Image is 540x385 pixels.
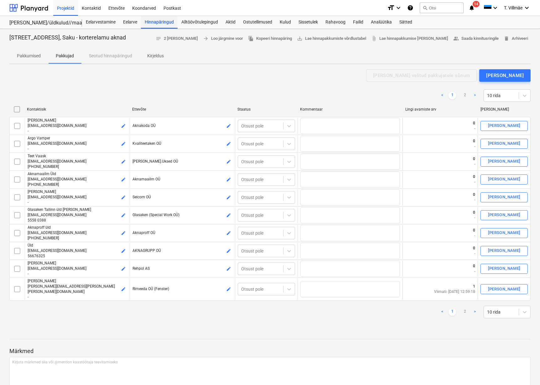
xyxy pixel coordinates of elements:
[480,107,528,112] div: [PERSON_NAME]
[480,121,528,131] button: [PERSON_NAME]
[156,36,161,41] span: notes
[480,210,528,220] button: [PERSON_NAME]
[121,177,126,182] span: edit
[28,146,127,152] p: -
[132,177,232,182] p: Aknamaailm OÜ
[434,289,475,294] p: Viimati: [DATE] 12:59:18
[28,128,127,134] p: -
[239,16,276,29] a: Ostutellimused
[480,157,528,167] button: [PERSON_NAME]
[473,1,480,7] span: 14
[451,34,501,44] button: Saada kinnitusringile
[226,159,231,164] span: edit
[509,355,540,385] iframe: Chat Widget
[453,36,459,41] span: people_alt
[141,16,178,29] a: Hinnapäringud
[28,253,127,259] p: 56676325
[132,248,232,253] p: AKNAGRUPP OÜ
[132,159,232,164] p: [PERSON_NAME].Uksed OÜ
[449,308,456,316] a: Page 1 is your current page
[294,34,369,44] a: Lae hinnapakkumiste võrdlustabel
[480,228,528,238] button: [PERSON_NAME]
[28,271,127,277] p: -
[132,123,232,128] p: Aknakoda OÜ
[471,308,479,316] a: Next page
[9,20,75,26] div: [PERSON_NAME]/üldkulud//maatööd (2101817//2101766)
[488,229,521,237] div: [PERSON_NAME]
[480,139,528,149] button: [PERSON_NAME]
[297,36,303,41] span: save_alt
[28,266,86,271] span: [EMAIL_ADDRESS][DOMAIN_NAME]
[28,118,127,123] p: [PERSON_NAME]
[119,16,141,29] a: Eelarve
[471,92,479,99] a: Next page
[28,195,86,199] span: [EMAIL_ADDRESS][DOMAIN_NAME]
[300,107,400,112] div: Kommentaar
[147,53,164,59] p: Kirjeldus
[121,248,126,253] span: edit
[246,34,294,44] button: Kopeeri hinnapäring
[469,4,475,12] i: notifications
[473,174,475,179] p: 0
[82,16,119,29] div: Eelarvestamine
[132,212,232,218] p: Glasaken (Special Work OÜ)
[9,347,531,355] p: Märkmed
[28,294,127,300] p: -
[349,16,367,29] a: Failid
[461,308,469,316] a: Page 2
[371,35,448,42] span: Lae hinnapakkumise [PERSON_NAME]
[226,266,231,271] span: edit
[28,153,127,159] p: Teet Vaask
[367,16,396,29] div: Analüütika
[28,284,115,294] span: [PERSON_NAME][EMAIL_ADDRESS][PERSON_NAME][PERSON_NAME][DOMAIN_NAME]
[480,284,528,294] button: [PERSON_NAME]
[178,16,222,29] div: Alltöövõtulepingud
[488,158,521,165] div: [PERSON_NAME]
[473,233,475,238] p: -
[488,265,521,272] div: [PERSON_NAME]
[504,36,509,41] span: delete
[28,141,86,146] span: [EMAIL_ADDRESS][DOMAIN_NAME]
[473,144,475,149] p: -
[237,107,295,112] div: Staatus
[121,213,126,218] span: edit
[28,248,86,253] span: [EMAIL_ADDRESS][DOMAIN_NAME]
[226,123,231,128] span: edit
[28,177,86,181] span: [EMAIL_ADDRESS][DOMAIN_NAME]
[453,35,499,42] span: Saada kinnitusringile
[121,287,126,292] span: edit
[28,136,127,141] p: Argo Vamper
[226,195,231,200] span: edit
[28,213,86,217] span: [EMAIL_ADDRESS][DOMAIN_NAME]
[473,210,475,215] p: 0
[132,195,232,200] p: Seicom OÜ
[226,213,231,218] span: edit
[28,159,86,164] span: [EMAIL_ADDRESS][DOMAIN_NAME]
[473,126,475,131] p: -
[473,228,475,233] p: 0
[295,16,322,29] a: Sissetulek
[222,16,239,29] a: Aktid
[473,269,475,274] p: -
[501,34,531,44] button: Arhiveeri
[488,140,521,147] div: [PERSON_NAME]
[203,35,243,42] span: Loo järgmine voor
[27,107,127,112] div: Kontaktisik
[28,200,127,205] p: -
[395,4,402,12] i: keyboard_arrow_down
[480,192,528,202] button: [PERSON_NAME]
[322,16,349,29] a: Rahavoog
[387,4,395,12] i: format_size
[439,308,446,316] a: Previous page
[473,162,475,167] p: -
[276,16,295,29] div: Kulud
[473,246,475,251] p: 0
[28,189,127,195] p: [PERSON_NAME]
[156,35,198,42] span: 2 [PERSON_NAME]
[473,179,475,185] p: -
[473,251,475,256] p: -
[226,231,231,236] span: edit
